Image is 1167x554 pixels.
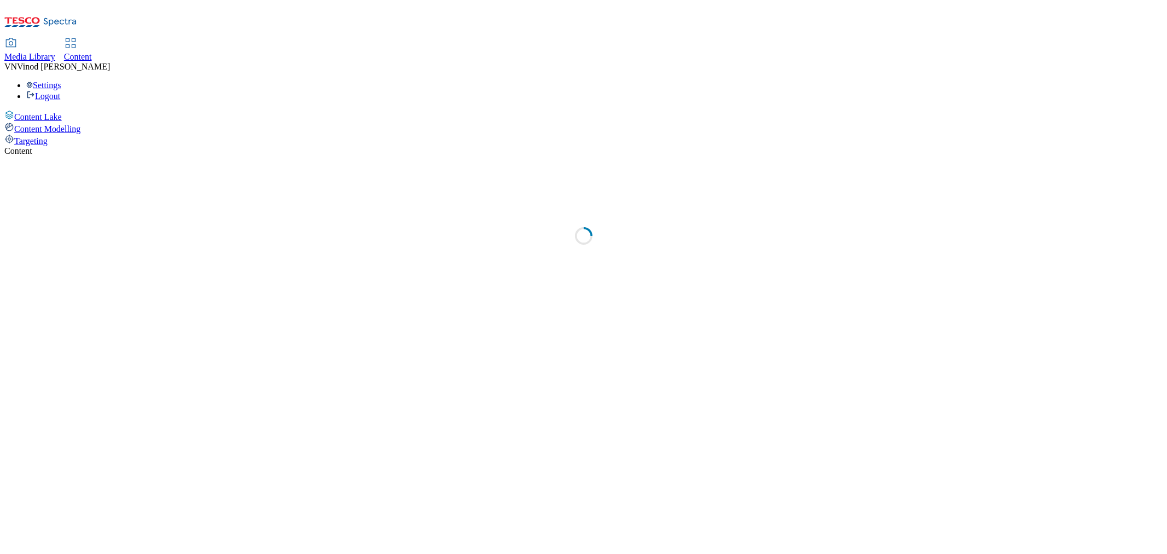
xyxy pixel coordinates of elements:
a: Settings [26,80,61,90]
a: Media Library [4,39,55,62]
span: Targeting [14,136,48,146]
span: Vinod [PERSON_NAME] [17,62,110,71]
a: Content Lake [4,110,1163,122]
a: Targeting [4,134,1163,146]
a: Logout [26,91,60,101]
div: Content [4,146,1163,156]
a: Content Modelling [4,122,1163,134]
span: Media Library [4,52,55,61]
span: Content Modelling [14,124,80,134]
span: VN [4,62,17,71]
a: Content [64,39,92,62]
span: Content [64,52,92,61]
span: Content Lake [14,112,62,122]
